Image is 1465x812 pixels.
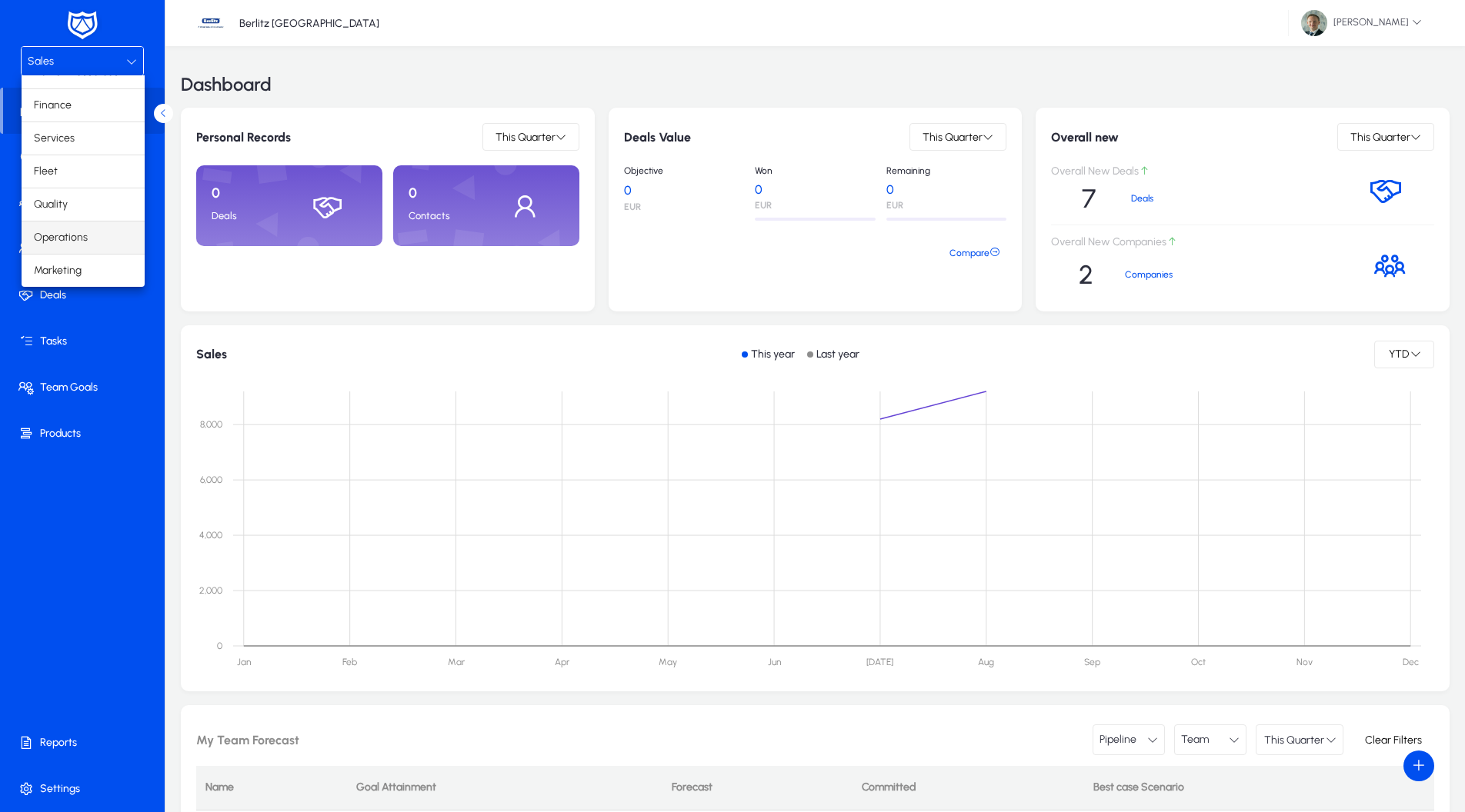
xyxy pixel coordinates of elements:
span: Finance [34,96,72,115]
span: Quality [34,195,68,214]
span: Services [34,129,75,148]
span: Fleet [34,162,58,181]
span: Operations [34,228,88,247]
span: Marketing [34,261,82,280]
